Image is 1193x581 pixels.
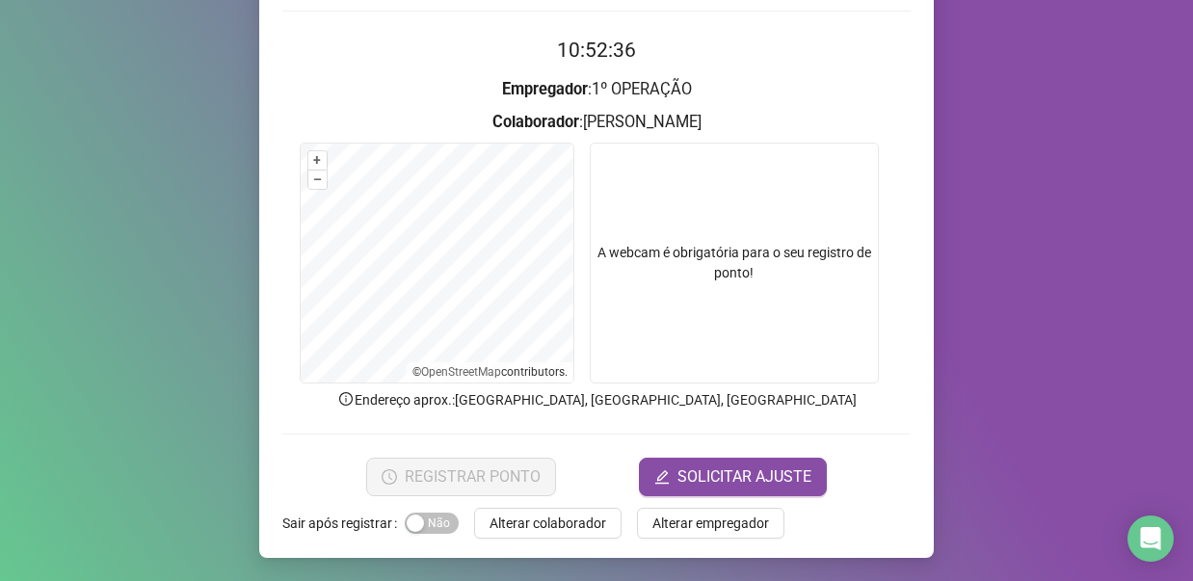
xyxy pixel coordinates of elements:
strong: Empregador [502,80,588,98]
span: edit [654,469,670,485]
button: REGISTRAR PONTO [366,458,556,496]
div: A webcam é obrigatória para o seu registro de ponto! [590,143,879,383]
time: 10:52:36 [557,39,636,62]
button: Alterar colaborador [474,508,622,539]
h3: : 1º OPERAÇÃO [282,77,911,102]
li: © contributors. [412,365,568,379]
strong: Colaborador [492,113,579,131]
span: Alterar empregador [652,513,769,534]
button: editSOLICITAR AJUSTE [639,458,827,496]
a: OpenStreetMap [421,365,501,379]
span: SOLICITAR AJUSTE [677,465,811,489]
span: info-circle [337,390,355,408]
p: Endereço aprox. : [GEOGRAPHIC_DATA], [GEOGRAPHIC_DATA], [GEOGRAPHIC_DATA] [282,389,911,410]
span: Alterar colaborador [490,513,606,534]
button: Alterar empregador [637,508,784,539]
div: Open Intercom Messenger [1127,515,1174,562]
button: – [308,171,327,189]
button: + [308,151,327,170]
label: Sair após registrar [282,508,405,539]
h3: : [PERSON_NAME] [282,110,911,135]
